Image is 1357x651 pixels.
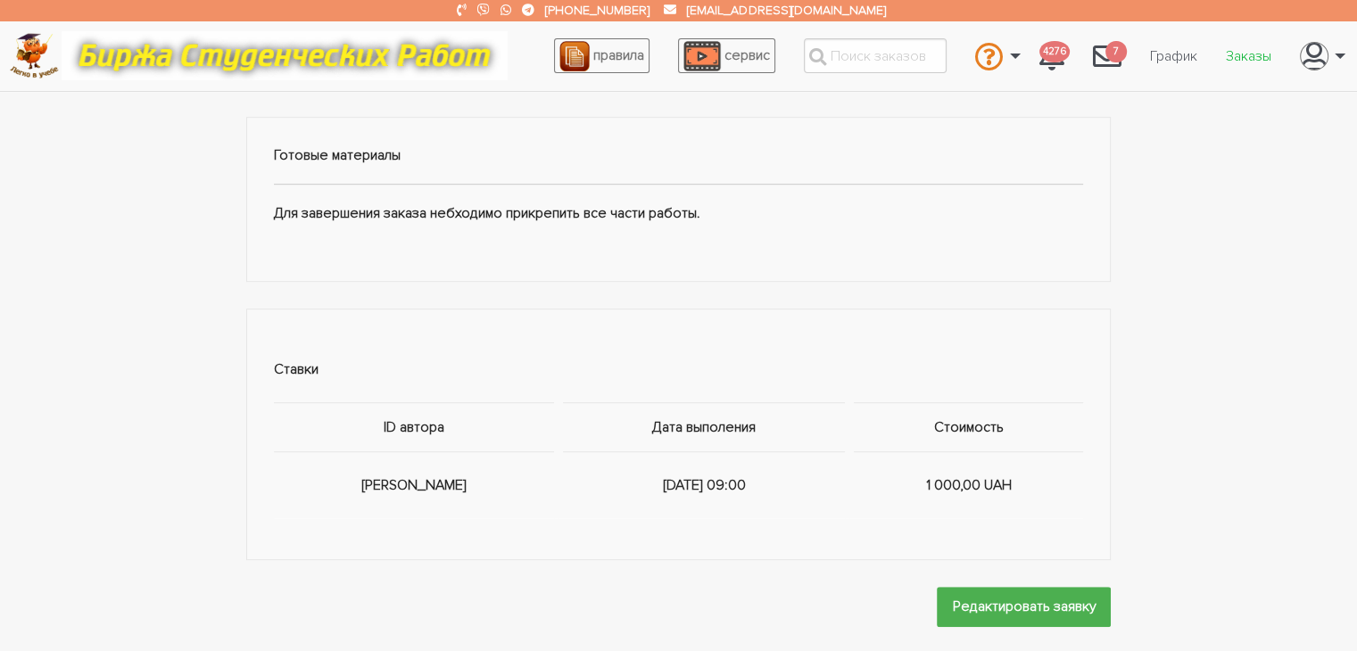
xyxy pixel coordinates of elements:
td: Ставки [274,336,1084,403]
img: logo-c4363faeb99b52c628a42810ed6dfb4293a56d4e4775eb116515dfe7f33672af.png [10,33,59,78]
span: сервис [724,46,770,64]
td: 1 000,00 UAH [849,451,1083,518]
td: [PERSON_NAME] [274,451,559,518]
a: Заказы [1212,39,1286,73]
a: [EMAIL_ADDRESS][DOMAIN_NAME] [687,3,885,18]
span: 7 [1105,41,1127,63]
th: Дата выполения [559,402,850,451]
img: agreement_icon-feca34a61ba7f3d1581b08bc946b2ec1ccb426f67415f344566775c155b7f62c.png [559,41,590,71]
a: 7 [1079,32,1136,80]
img: motto-12e01f5a76059d5f6a28199ef077b1f78e012cfde436ab5cf1d4517935686d32.gif [62,31,508,80]
a: сервис [678,38,775,73]
p: Для завершения заказа небходимо прикрепить все части работы. [274,202,1084,226]
a: правила [554,38,650,73]
a: График [1136,39,1212,73]
img: play_icon-49f7f135c9dc9a03216cfdbccbe1e3994649169d890fb554cedf0eac35a01ba8.png [683,41,721,71]
input: Редактировать заявку [937,587,1111,627]
span: 4276 [1039,41,1070,63]
td: [DATE] 09:00 [559,451,850,518]
span: правила [593,46,644,64]
th: Стоимость [849,402,1083,451]
a: 4276 [1025,32,1079,80]
strong: Готовые материалы [274,146,401,164]
th: ID автора [274,402,559,451]
input: Поиск заказов [804,38,947,73]
a: [PHONE_NUMBER] [545,3,650,18]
